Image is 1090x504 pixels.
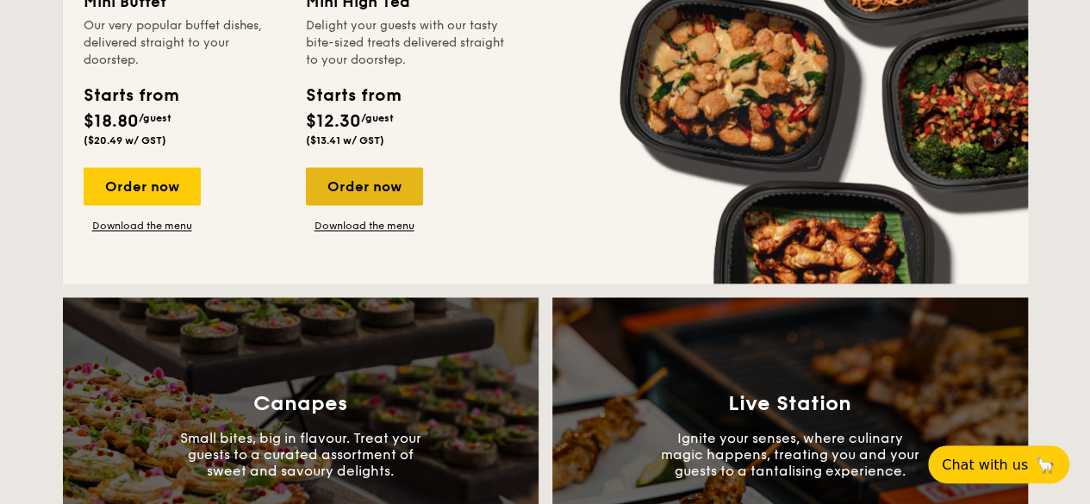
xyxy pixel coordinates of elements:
h3: Live Station [728,391,851,415]
span: ($20.49 w/ GST) [84,134,166,146]
span: 🦙 [1035,455,1056,475]
span: $12.30 [306,111,361,132]
div: Delight your guests with our tasty bite-sized treats delivered straight to your doorstep. [306,17,508,69]
p: Ignite your senses, where culinary magic happens, treating you and your guests to a tantalising e... [661,429,919,478]
div: Our very popular buffet dishes, delivered straight to your doorstep. [84,17,285,69]
button: Chat with us🦙 [928,445,1069,483]
div: Starts from [306,83,400,109]
span: /guest [361,112,394,124]
span: ($13.41 w/ GST) [306,134,384,146]
div: Order now [84,167,201,205]
span: Chat with us [942,457,1028,473]
a: Download the menu [84,219,201,233]
div: Starts from [84,83,178,109]
span: $18.80 [84,111,139,132]
a: Download the menu [306,219,423,233]
h3: Canapes [253,391,347,415]
div: Order now [306,167,423,205]
span: /guest [139,112,171,124]
p: Small bites, big in flavour. Treat your guests to a curated assortment of sweet and savoury delig... [171,429,430,478]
